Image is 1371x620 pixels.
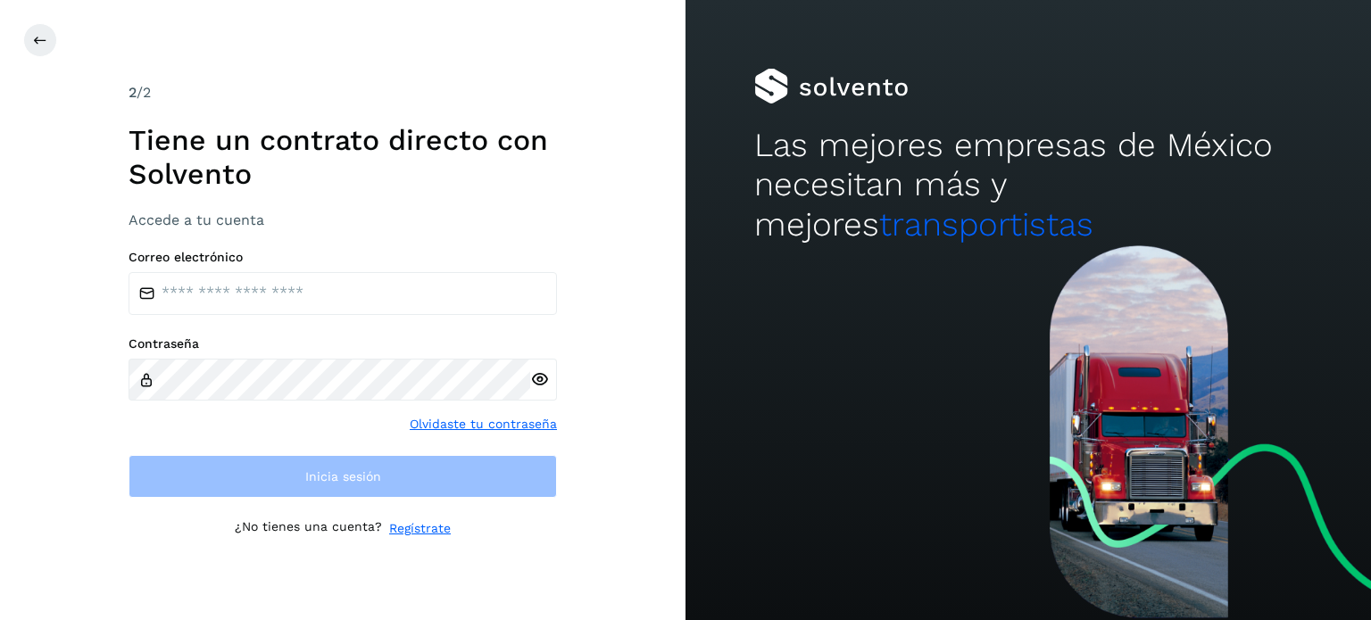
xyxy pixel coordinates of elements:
label: Contraseña [129,336,557,351]
span: transportistas [879,205,1093,244]
h3: Accede a tu cuenta [129,211,557,228]
span: 2 [129,84,137,101]
span: Inicia sesión [305,470,381,483]
p: ¿No tienes una cuenta? [235,519,382,538]
div: /2 [129,82,557,103]
h1: Tiene un contrato directo con Solvento [129,123,557,192]
label: Correo electrónico [129,250,557,265]
a: Olvidaste tu contraseña [410,415,557,434]
button: Inicia sesión [129,455,557,498]
h2: Las mejores empresas de México necesitan más y mejores [754,126,1302,244]
a: Regístrate [389,519,451,538]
